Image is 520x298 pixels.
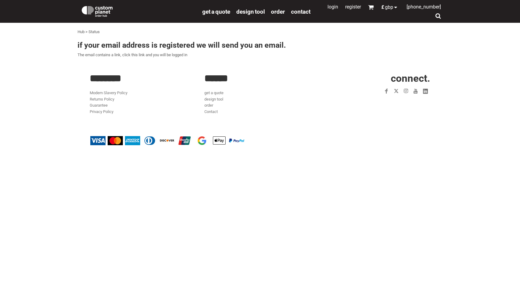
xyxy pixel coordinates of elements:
[90,136,106,145] img: Visa
[204,91,224,95] a: get a quote
[385,5,393,10] span: GBP
[88,29,100,35] div: Status
[407,4,441,10] span: [PHONE_NUMBER]
[291,8,310,15] a: Contact
[108,136,123,145] img: Mastercard
[90,109,113,114] a: Privacy Policy
[78,41,442,49] h3: If your email address is registered we will send you an email.
[90,91,127,95] a: Modern Slavery Policy
[194,136,210,145] img: Google Pay
[81,5,114,17] img: Custom Planet
[328,4,338,10] a: Login
[204,109,218,114] a: Contact
[142,136,158,145] img: Diners Club
[204,97,223,101] a: design tool
[85,29,88,35] div: >
[78,41,442,65] div: The email contains a link, click this link and you will be logged in
[319,73,430,83] h2: CONNECT.
[125,136,140,145] img: American Express
[346,100,430,107] iframe: Customer reviews powered by Trustpilot
[90,97,114,101] a: Returns Policy
[229,139,244,142] img: PayPal
[345,4,361,10] a: Register
[236,8,265,15] a: design tool
[381,5,385,10] span: £
[271,8,285,15] a: order
[160,136,175,145] img: Discover
[78,2,199,20] a: Custom Planet
[177,136,192,145] img: China UnionPay
[202,8,230,15] a: get a quote
[90,103,108,108] a: Guarantee
[204,103,213,108] a: order
[78,29,85,34] a: Hub
[212,136,227,145] img: Apple Pay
